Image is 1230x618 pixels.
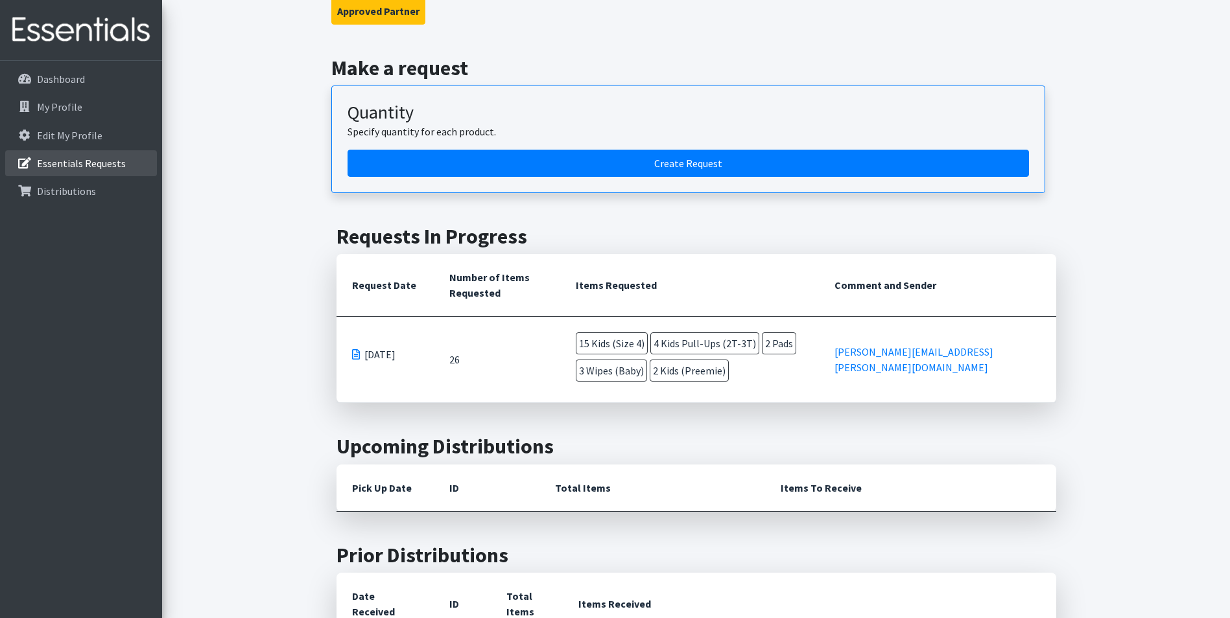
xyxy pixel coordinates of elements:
a: Edit My Profile [5,122,157,148]
th: Number of Items Requested [434,254,560,317]
th: Pick Up Date [337,464,434,512]
h2: Requests In Progress [337,224,1056,249]
p: Dashboard [37,73,85,86]
th: Request Date [337,254,434,317]
h2: Make a request [331,56,1061,80]
h2: Upcoming Distributions [337,434,1056,459]
a: Dashboard [5,66,157,92]
span: [DATE] [364,347,396,362]
a: Distributions [5,178,157,204]
p: Specify quantity for each product. [348,124,1029,139]
span: 3 Wipes (Baby) [576,360,647,382]
img: HumanEssentials [5,8,157,52]
p: Distributions [37,185,96,198]
span: 15 Kids (Size 4) [576,332,648,354]
a: [PERSON_NAME][EMAIL_ADDRESS][PERSON_NAME][DOMAIN_NAME] [834,345,993,374]
th: Comment and Sender [819,254,1056,317]
h2: Prior Distributions [337,543,1056,567]
a: Create a request by quantity [348,150,1029,177]
h3: Quantity [348,102,1029,124]
a: My Profile [5,94,157,120]
span: 4 Kids Pull-Ups (2T-3T) [650,332,759,354]
p: Edit My Profile [37,129,102,142]
th: Items Requested [560,254,820,317]
p: Essentials Requests [37,157,126,170]
th: ID [434,464,539,512]
a: Essentials Requests [5,150,157,176]
td: 26 [434,317,560,403]
th: Total Items [539,464,765,512]
span: 2 Kids (Preemie) [650,360,729,382]
p: My Profile [37,100,82,113]
span: 2 Pads [762,332,796,354]
th: Items To Receive [765,464,1056,512]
